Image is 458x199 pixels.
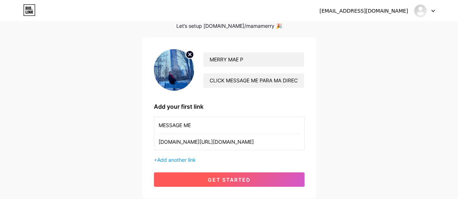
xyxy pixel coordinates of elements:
[159,117,300,133] input: Link name (My Instagram)
[154,102,304,111] div: Add your first link
[159,134,300,150] input: URL (https://instagram.com/yourname)
[142,23,316,29] div: Let’s setup [DOMAIN_NAME]/mamamerry 🎉
[157,157,196,163] span: Add another link
[413,4,427,18] img: mamamerry
[203,73,304,88] input: bio
[154,172,304,187] button: get started
[319,7,408,15] div: [EMAIL_ADDRESS][DOMAIN_NAME]
[203,52,304,67] input: Your name
[154,49,194,91] img: profile pic
[154,156,304,164] div: +
[208,177,251,183] span: get started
